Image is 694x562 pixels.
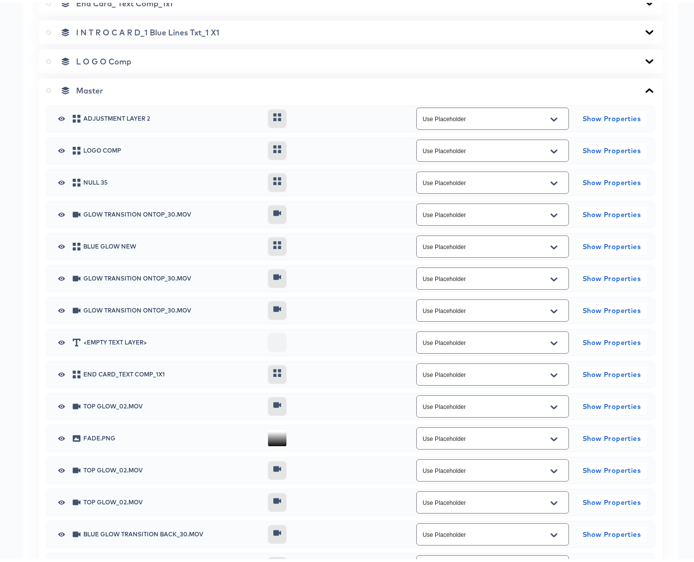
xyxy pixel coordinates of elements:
[576,524,647,539] button: Show Properties
[547,109,561,125] button: Open
[576,332,647,347] button: Show Properties
[83,433,260,438] span: Fade.png
[83,401,260,406] span: Top Glow_02.mov
[580,110,643,122] span: Show Properties
[576,460,647,475] button: Show Properties
[580,334,643,346] span: Show Properties
[580,238,643,250] span: Show Properties
[580,366,643,378] span: Show Properties
[547,461,561,476] button: Open
[547,141,561,156] button: Open
[547,173,561,188] button: Open
[547,429,561,444] button: Open
[83,529,260,534] span: Blue glow Transition Back_30.mov
[83,209,260,215] span: Glow Transition OnTop_30.mov
[576,268,647,283] button: Show Properties
[576,172,647,187] button: Show Properties
[576,492,647,507] button: Show Properties
[83,465,260,470] span: Top Glow_02.mov
[547,269,561,284] button: Open
[83,241,260,247] span: Blue Glow new
[580,270,643,282] span: Show Properties
[83,145,260,151] span: LOGO Comp
[76,54,131,63] span: L O G O Comp
[580,142,643,154] span: Show Properties
[547,333,561,348] button: Open
[547,525,561,540] button: Open
[83,337,260,343] span: <empty text layer>
[580,174,643,186] span: Show Properties
[83,305,260,311] span: Glow Transition OnTop_30.mov
[576,108,647,124] button: Show Properties
[580,494,643,506] span: Show Properties
[580,430,643,442] span: Show Properties
[547,397,561,412] button: Open
[547,493,561,508] button: Open
[547,205,561,220] button: Open
[83,177,260,183] span: Null 35
[580,206,643,218] span: Show Properties
[83,273,260,279] span: Glow Transition OnTop_30.mov
[547,365,561,380] button: Open
[547,301,561,316] button: Open
[547,237,561,252] button: Open
[576,140,647,156] button: Show Properties
[580,302,643,314] span: Show Properties
[576,428,647,443] button: Show Properties
[580,526,643,538] span: Show Properties
[76,25,220,34] span: I N T R O C A R D_1 Blue Lines Txt_1 X1
[576,204,647,219] button: Show Properties
[76,83,103,93] span: Master
[576,396,647,411] button: Show Properties
[576,364,647,379] button: Show Properties
[83,369,260,375] span: End Card_Text Comp_1x1
[576,236,647,251] button: Show Properties
[83,497,260,502] span: Top Glow_02.mov
[83,113,260,119] span: Adjustment Layer 2
[576,300,647,315] button: Show Properties
[580,462,643,474] span: Show Properties
[580,398,643,410] span: Show Properties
